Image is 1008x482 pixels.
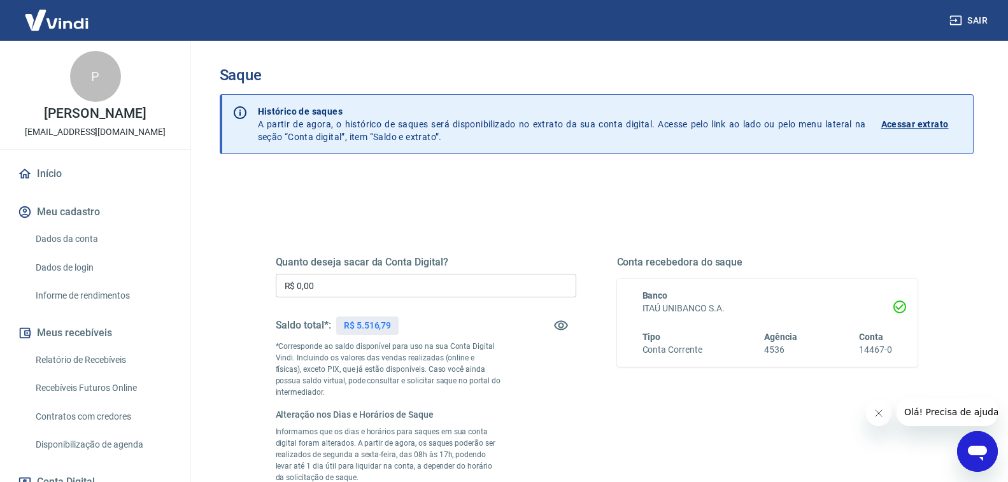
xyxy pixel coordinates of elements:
[220,66,974,84] h3: Saque
[31,432,175,458] a: Disponibilização de agenda
[31,404,175,430] a: Contratos com credores
[881,118,949,131] p: Acessar extrato
[31,283,175,309] a: Informe de rendimentos
[866,400,891,426] iframe: Fechar mensagem
[15,160,175,188] a: Início
[642,343,702,357] h6: Conta Corrente
[947,9,993,32] button: Sair
[44,107,146,120] p: [PERSON_NAME]
[642,302,892,315] h6: ITAÚ UNIBANCO S.A.
[8,9,107,19] span: Olá! Precisa de ajuda?
[344,319,391,332] p: R$ 5.516,79
[276,319,331,332] h5: Saldo total*:
[70,51,121,102] div: P
[642,290,668,301] span: Banco
[764,343,797,357] h6: 4536
[15,1,98,39] img: Vindi
[31,255,175,281] a: Dados de login
[642,332,661,342] span: Tipo
[258,105,866,143] p: A partir de agora, o histórico de saques será disponibilizado no extrato da sua conta digital. Ac...
[31,375,175,401] a: Recebíveis Futuros Online
[276,256,576,269] h5: Quanto deseja sacar da Conta Digital?
[31,347,175,373] a: Relatório de Recebíveis
[25,125,166,139] p: [EMAIL_ADDRESS][DOMAIN_NAME]
[859,343,892,357] h6: 14467-0
[276,408,501,421] h6: Alteração nos Dias e Horários de Saque
[276,341,501,398] p: *Corresponde ao saldo disponível para uso na sua Conta Digital Vindi. Incluindo os valores das ve...
[881,105,963,143] a: Acessar extrato
[15,198,175,226] button: Meu cadastro
[258,105,866,118] p: Histórico de saques
[764,332,797,342] span: Agência
[897,398,998,426] iframe: Mensagem da empresa
[859,332,883,342] span: Conta
[31,226,175,252] a: Dados da conta
[15,319,175,347] button: Meus recebíveis
[957,431,998,472] iframe: Botão para abrir a janela de mensagens
[617,256,918,269] h5: Conta recebedora do saque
